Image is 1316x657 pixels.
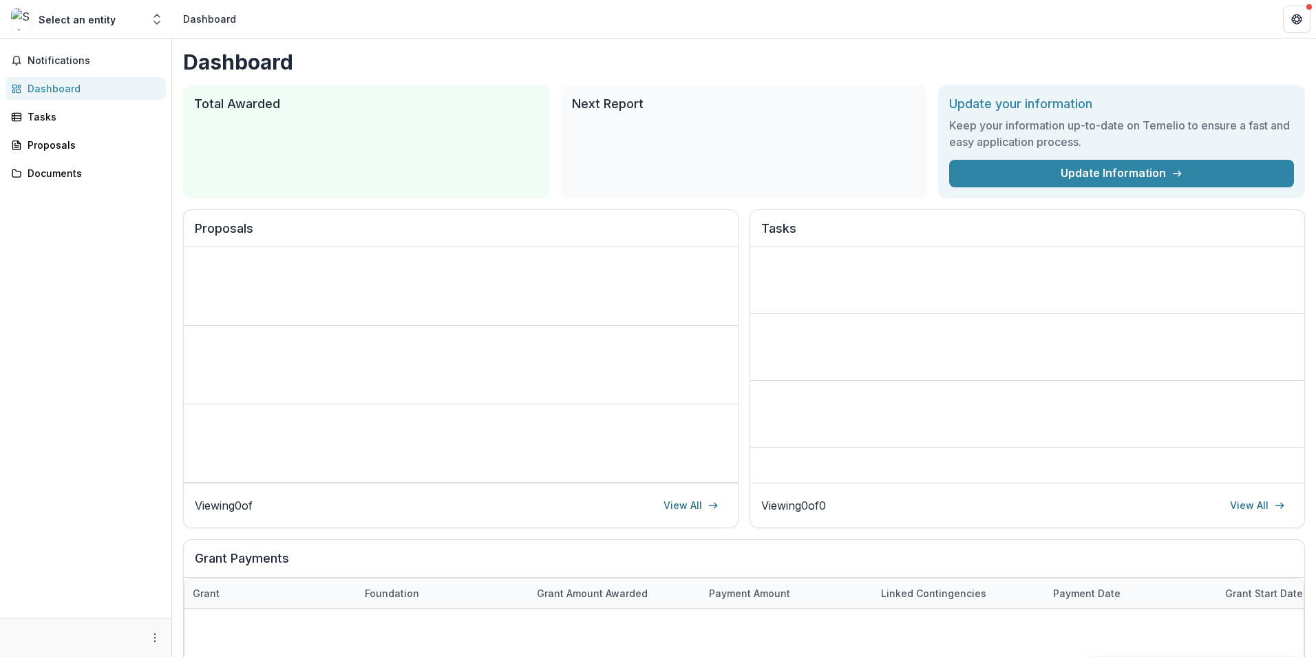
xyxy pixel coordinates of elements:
h2: Update your information [949,96,1294,112]
nav: breadcrumb [178,9,242,29]
button: Open entity switcher [147,6,167,33]
span: Notifications [28,55,160,67]
a: Update Information [949,160,1294,187]
button: More [147,629,163,646]
a: View All [655,494,727,517]
a: Dashboard [6,77,166,100]
a: View All [1222,494,1293,517]
div: Documents [28,166,155,180]
div: Dashboard [183,12,236,26]
a: Proposals [6,134,166,156]
h2: Grant Payments [195,551,1293,577]
img: Select an entity [11,8,33,30]
h3: Keep your information up-to-date on Temelio to ensure a fast and easy application process. [949,117,1294,150]
div: Tasks [28,109,155,124]
h2: Next Report [572,96,917,112]
p: Viewing 0 of [195,497,253,514]
div: Select an entity [39,12,116,27]
button: Notifications [6,50,166,72]
div: Proposals [28,138,155,152]
h1: Dashboard [183,50,1305,74]
a: Tasks [6,105,166,128]
h2: Tasks [761,221,1293,247]
h2: Proposals [195,221,727,247]
a: Documents [6,162,166,185]
p: Viewing 0 of 0 [761,497,826,514]
button: Get Help [1283,6,1310,33]
div: Dashboard [28,81,155,96]
h2: Total Awarded [194,96,539,112]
